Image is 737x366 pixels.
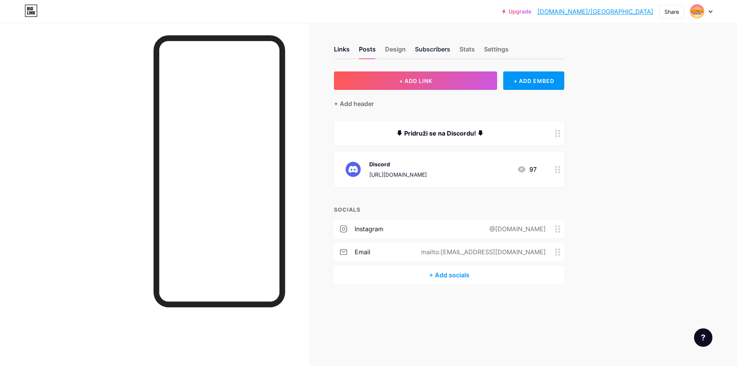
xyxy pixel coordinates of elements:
[690,4,704,19] img: balkanija
[334,45,350,58] div: Links
[477,224,555,234] div: @[DOMAIN_NAME]
[334,266,564,284] div: + Add socials
[415,45,450,58] div: Subscribers
[334,99,374,108] div: + Add header
[459,45,475,58] div: Stats
[343,129,537,138] div: 🡇 Pridruži se na Discordu! 🡇
[502,8,531,15] a: Upgrade
[409,247,555,257] div: mailto:[EMAIL_ADDRESS][DOMAIN_NAME]
[664,8,679,16] div: Share
[503,71,564,90] div: + ADD EMBED
[355,224,383,234] div: instagram
[334,205,564,214] div: SOCIALS
[369,171,427,179] div: [URL][DOMAIN_NAME]
[334,71,497,90] button: + ADD LINK
[484,45,509,58] div: Settings
[537,7,653,16] a: [DOMAIN_NAME]/[GEOGRAPHIC_DATA]
[399,78,432,84] span: + ADD LINK
[517,165,537,174] div: 97
[385,45,406,58] div: Design
[359,45,376,58] div: Posts
[369,160,427,168] div: Discord
[355,247,370,257] div: email
[343,159,363,179] img: Discord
